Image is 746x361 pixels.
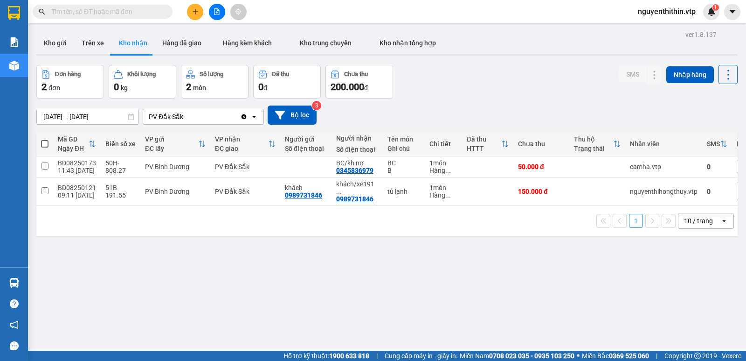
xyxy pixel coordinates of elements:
[336,167,373,174] div: 0345836979
[445,191,451,199] span: ...
[184,112,185,121] input: Selected PV Đắk Sắk.
[223,39,272,47] span: Hàng kèm khách
[577,354,580,358] span: ⚪️
[609,352,649,360] strong: 0369 525 060
[10,341,19,350] span: message
[489,352,574,360] strong: 0708 023 035 - 0935 103 250
[467,135,501,143] div: Đã thu
[109,65,176,99] button: Khối lượng0kg
[140,132,210,156] th: Toggle SortBy
[387,145,420,152] div: Ghi chú
[569,132,625,156] th: Toggle SortBy
[582,351,649,361] span: Miền Bắc
[200,71,223,78] div: Số lượng
[58,145,89,152] div: Ngày ĐH
[685,29,717,40] div: ver 1.8.137
[145,145,198,152] div: ĐC lấy
[105,140,136,148] div: Biển số xe
[193,84,206,92] span: món
[429,159,457,167] div: 1 món
[48,84,60,92] span: đơn
[187,4,203,20] button: plus
[518,163,565,170] div: 50.000 đ
[518,188,565,195] div: 150.000 đ
[380,39,436,47] span: Kho nhận tổng hợp
[37,109,138,124] input: Select a date range.
[55,71,81,78] div: Đơn hàng
[619,66,647,83] button: SMS
[684,216,713,226] div: 10 / trang
[121,84,128,92] span: kg
[707,140,720,148] div: SMS
[714,4,717,11] span: 1
[272,71,289,78] div: Đã thu
[329,352,369,360] strong: 1900 633 818
[707,7,716,16] img: icon-new-feature
[39,8,45,15] span: search
[518,140,565,148] div: Chưa thu
[58,135,89,143] div: Mã GD
[181,65,249,99] button: Số lượng2món
[186,81,191,92] span: 2
[215,163,276,170] div: PV Đắk Sắk
[250,113,258,120] svg: open
[10,299,19,308] span: question-circle
[387,159,420,167] div: BC
[253,65,321,99] button: Đã thu0đ
[36,65,104,99] button: Đơn hàng2đơn
[74,32,111,54] button: Trên xe
[387,167,420,174] div: B
[268,106,317,125] button: Bộ lọc
[258,81,263,92] span: 0
[145,188,206,195] div: PV Bình Dương
[462,132,513,156] th: Toggle SortBy
[111,32,155,54] button: Kho nhận
[336,195,373,203] div: 0989731846
[385,351,457,361] span: Cung cấp máy in - giấy in:
[325,65,393,99] button: Chưa thu200.000đ
[300,39,352,47] span: Kho trung chuyển
[36,32,74,54] button: Kho gửi
[720,217,728,225] svg: open
[702,132,732,156] th: Toggle SortBy
[630,140,698,148] div: Nhân viên
[285,184,327,191] div: khách
[467,145,501,152] div: HTTT
[105,159,136,174] div: 50H-808.27
[114,81,119,92] span: 0
[656,351,657,361] span: |
[10,320,19,329] span: notification
[155,32,209,54] button: Hàng đã giao
[51,7,161,17] input: Tìm tên, số ĐT hoặc mã đơn
[209,4,225,20] button: file-add
[9,61,19,71] img: warehouse-icon
[285,135,327,143] div: Người gửi
[694,353,701,359] span: copyright
[429,167,457,174] div: Hàng thông thường
[145,135,198,143] div: VP gửi
[9,37,19,47] img: solution-icon
[215,135,268,143] div: VP nhận
[336,180,378,195] div: khách/xe19155 báo ko có tủ lạnh
[336,159,378,167] div: BC/kh nợ
[285,145,327,152] div: Số điện thoại
[724,4,740,20] button: caret-down
[58,184,96,191] div: BD08250121
[630,6,703,17] span: nguyenthithin.vtp
[9,278,19,288] img: warehouse-icon
[445,167,451,174] span: ...
[574,145,613,152] div: Trạng thái
[429,191,457,199] div: Hàng thông thường
[331,81,364,92] span: 200.000
[235,8,242,15] span: aim
[8,6,20,20] img: logo-vxr
[283,351,369,361] span: Hỗ trợ kỹ thuật:
[336,146,378,153] div: Số điện thoại
[630,188,698,195] div: nguyenthihongthuy.vtp
[192,8,199,15] span: plus
[336,188,342,195] span: ...
[58,191,96,199] div: 09:11 [DATE]
[460,351,574,361] span: Miền Nam
[58,159,96,167] div: BD08250173
[53,132,101,156] th: Toggle SortBy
